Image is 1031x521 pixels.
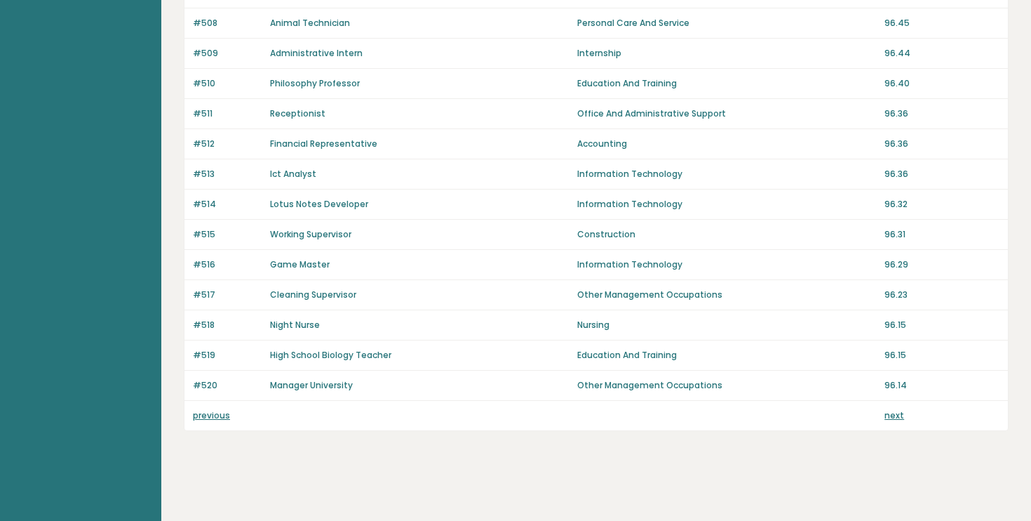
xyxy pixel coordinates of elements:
[884,138,999,150] p: 96.36
[577,319,876,331] p: Nursing
[577,349,876,362] p: Education And Training
[884,77,999,90] p: 96.40
[270,289,356,301] a: Cleaning Supervisor
[884,379,999,392] p: 96.14
[270,198,368,210] a: Lotus Notes Developer
[577,168,876,180] p: Information Technology
[193,349,262,362] p: #519
[270,319,320,331] a: Night Nurse
[193,77,262,90] p: #510
[193,198,262,211] p: #514
[193,138,262,150] p: #512
[884,258,999,271] p: 96.29
[577,198,876,211] p: Information Technology
[884,349,999,362] p: 96.15
[270,349,391,361] a: High School Biology Teacher
[884,228,999,241] p: 96.31
[884,107,999,120] p: 96.36
[193,379,262,392] p: #520
[884,47,999,60] p: 96.44
[270,47,363,59] a: Administrative Intern
[193,17,262,29] p: #508
[884,409,904,421] a: next
[193,107,262,120] p: #511
[884,17,999,29] p: 96.45
[577,228,876,241] p: Construction
[270,168,316,180] a: Ict Analyst
[193,228,262,241] p: #515
[270,17,350,29] a: Animal Technician
[193,47,262,60] p: #509
[270,258,330,270] a: Game Master
[193,258,262,271] p: #516
[270,107,325,119] a: Receptionist
[884,319,999,331] p: 96.15
[193,289,262,301] p: #517
[577,379,876,392] p: Other Management Occupations
[270,77,360,89] a: Philosophy Professor
[193,319,262,331] p: #518
[270,379,353,391] a: Manager University
[577,289,876,301] p: Other Management Occupations
[884,168,999,180] p: 96.36
[884,198,999,211] p: 96.32
[577,17,876,29] p: Personal Care And Service
[577,47,876,60] p: Internship
[577,138,876,150] p: Accounting
[577,258,876,271] p: Information Technology
[884,289,999,301] p: 96.23
[270,228,351,240] a: Working Supervisor
[270,138,377,150] a: Financial Representative
[577,107,876,120] p: Office And Administrative Support
[577,77,876,90] p: Education And Training
[193,409,230,421] a: previous
[193,168,262,180] p: #513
